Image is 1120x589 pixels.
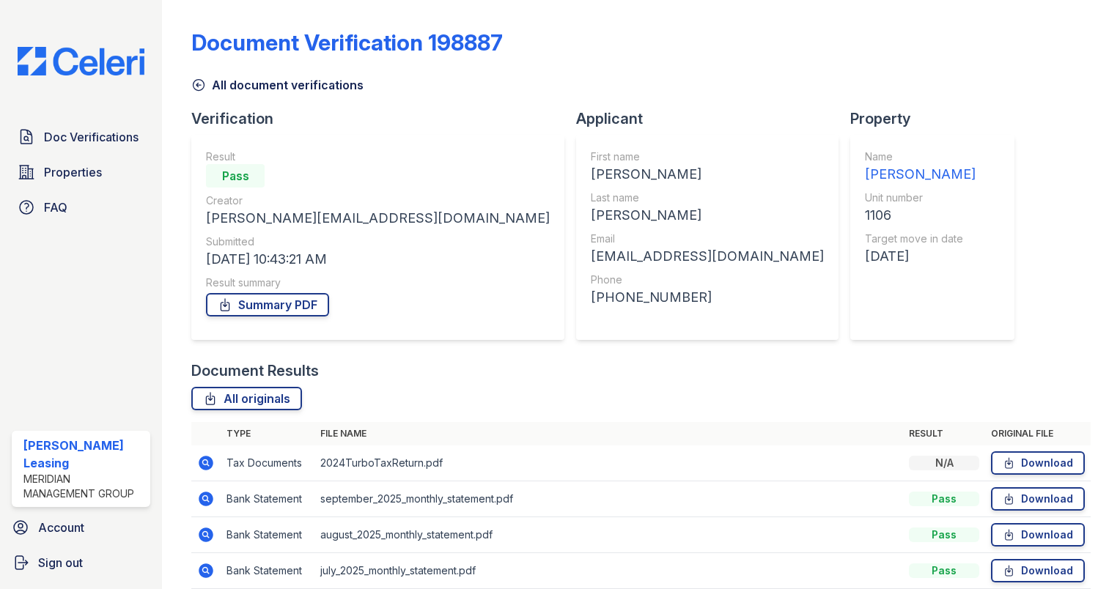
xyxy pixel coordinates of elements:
[314,481,903,517] td: september_2025_monthly_statement.pdf
[591,149,824,164] div: First name
[12,122,150,152] a: Doc Verifications
[206,293,329,316] a: Summary PDF
[221,481,314,517] td: Bank Statement
[206,149,550,164] div: Result
[12,193,150,222] a: FAQ
[909,492,979,506] div: Pass
[44,128,139,146] span: Doc Verifications
[206,208,550,229] div: [PERSON_NAME][EMAIL_ADDRESS][DOMAIN_NAME]
[12,158,150,187] a: Properties
[314,553,903,589] td: july_2025_monthly_statement.pdf
[903,422,985,445] th: Result
[191,76,364,94] a: All document verifications
[909,527,979,542] div: Pass
[314,517,903,553] td: august_2025_monthly_statement.pdf
[865,190,976,205] div: Unit number
[865,149,976,164] div: Name
[909,563,979,578] div: Pass
[865,246,976,267] div: [DATE]
[865,149,976,185] a: Name [PERSON_NAME]
[191,29,503,56] div: Document Verification 198887
[991,487,1085,511] a: Download
[591,164,824,185] div: [PERSON_NAME]
[221,445,314,481] td: Tax Documents
[314,445,903,481] td: 2024TurboTaxReturn.pdf
[865,231,976,246] div: Target move in date
[38,554,83,571] span: Sign out
[909,456,979,470] div: N/A
[6,47,156,75] img: CE_Logo_Blue-a8612792a0a2168367f1c8372b55b34899dd931a85d93a1a3d3e32e68fde9ad4.png
[865,164,976,185] div: [PERSON_NAME]
[191,387,302,410] a: All originals
[314,422,903,445] th: File name
[221,553,314,589] td: Bank Statement
[44,163,102,181] span: Properties
[221,422,314,445] th: Type
[44,199,67,216] span: FAQ
[191,108,576,129] div: Verification
[591,190,824,205] div: Last name
[591,231,824,246] div: Email
[38,519,84,536] span: Account
[23,472,144,501] div: Meridian Management Group
[591,273,824,287] div: Phone
[206,234,550,249] div: Submitted
[865,205,976,226] div: 1106
[6,513,156,542] a: Account
[991,559,1085,582] a: Download
[191,360,319,381] div: Document Results
[23,437,144,472] div: [PERSON_NAME] Leasing
[591,246,824,267] div: [EMAIL_ADDRESS][DOMAIN_NAME]
[6,548,156,577] a: Sign out
[850,108,1026,129] div: Property
[991,451,1085,475] a: Download
[576,108,850,129] div: Applicant
[991,523,1085,547] a: Download
[985,422,1091,445] th: Original file
[591,287,824,308] div: [PHONE_NUMBER]
[221,517,314,553] td: Bank Statement
[206,193,550,208] div: Creator
[206,249,550,270] div: [DATE] 10:43:21 AM
[206,164,265,188] div: Pass
[591,205,824,226] div: [PERSON_NAME]
[206,275,550,290] div: Result summary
